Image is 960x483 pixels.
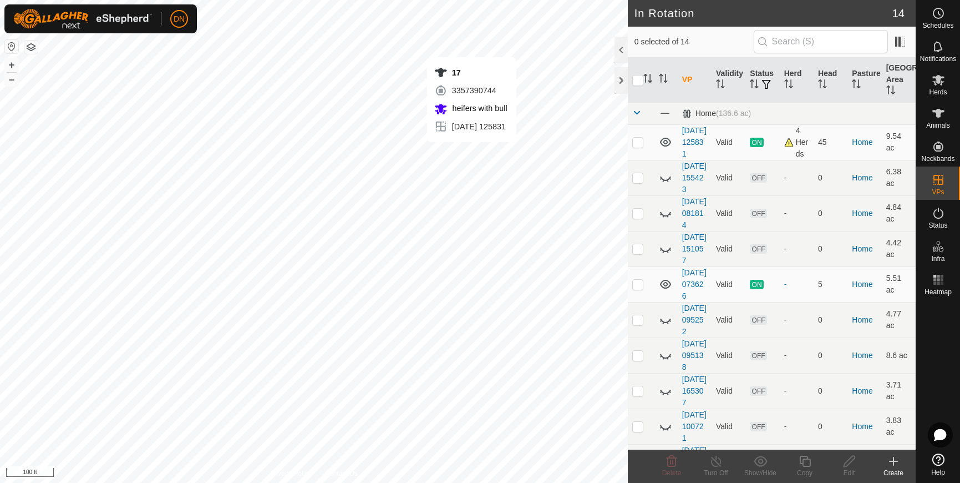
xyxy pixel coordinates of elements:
td: 3.83 ac [882,409,916,444]
td: 3.71 ac [882,373,916,409]
span: Herds [929,89,947,95]
td: 0 [814,160,847,195]
td: 6.38 ac [882,160,916,195]
td: Valid [712,195,745,231]
div: - [784,279,809,290]
td: Valid [712,160,745,195]
td: 45 [814,124,847,160]
td: 4.42 ac [882,231,916,266]
a: [DATE] 125831 [682,126,707,158]
a: [DATE] 095252 [682,304,707,336]
span: OFF [750,386,766,396]
a: Home [852,173,872,182]
span: ON [750,280,763,289]
a: Privacy Policy [270,469,312,479]
div: - [784,208,809,219]
span: Help [931,469,945,476]
div: - [784,314,809,326]
div: Copy [783,468,827,478]
p-sorticon: Activate to sort [750,81,759,90]
p-sorticon: Activate to sort [716,81,725,90]
span: OFF [750,209,766,218]
div: Turn Off [694,468,738,478]
a: Home [852,138,872,147]
span: OFF [750,173,766,183]
p-sorticon: Activate to sort [886,87,895,96]
a: Home [852,386,872,395]
a: [DATE] 155423 [682,162,707,194]
span: OFF [750,422,766,431]
span: 14 [892,5,905,22]
div: Edit [827,468,871,478]
a: Home [852,351,872,360]
div: - [784,172,809,184]
a: [DATE] 165307 [682,375,707,407]
p-sorticon: Activate to sort [818,81,827,90]
input: Search (S) [754,30,888,53]
span: OFF [750,351,766,360]
p-sorticon: Activate to sort [852,81,861,90]
p-sorticon: Activate to sort [659,76,668,84]
td: Valid [712,231,745,266]
a: Help [916,449,960,480]
a: Home [852,315,872,324]
div: Show/Hide [738,468,783,478]
a: [DATE] 082912 [682,446,707,478]
img: Gallagher Logo [13,9,152,29]
div: Create [871,468,916,478]
span: Notifications [920,56,956,62]
th: Validity [712,58,745,103]
span: Heatmap [925,289,952,295]
span: Animals [926,122,950,129]
a: Home [852,244,872,253]
span: VPs [932,189,944,195]
td: 5 [814,266,847,302]
td: 4.77 ac [882,302,916,338]
a: [DATE] 095138 [682,339,707,371]
span: Neckbands [921,155,954,162]
td: 0 [814,444,847,480]
a: Contact Us [325,469,358,479]
a: [DATE] 100721 [682,410,707,442]
span: heifers with bull [450,104,507,113]
div: - [784,350,809,361]
a: Home [852,209,872,218]
td: 4.84 ac [882,195,916,231]
button: Reset Map [5,40,18,53]
p-sorticon: Activate to sort [784,81,793,90]
a: Home [852,280,872,289]
td: 0 [814,231,847,266]
a: Home [852,422,872,431]
div: 3357390744 [434,84,507,97]
button: Map Layers [24,41,38,54]
span: Schedules [922,22,953,29]
td: 5.51 ac [882,266,916,302]
th: Status [745,58,779,103]
th: Pasture [847,58,881,103]
td: 0 [814,302,847,338]
td: Valid [712,409,745,444]
span: 0 selected of 14 [634,36,754,48]
td: Valid [712,302,745,338]
td: Valid [712,338,745,373]
span: (136.6 ac) [716,109,751,118]
td: 0 [814,409,847,444]
div: - [784,243,809,255]
td: 0 [814,338,847,373]
td: 8.6 ac [882,338,916,373]
div: Home [682,109,751,118]
td: 3.36 ac [882,444,916,480]
a: [DATE] 073626 [682,268,707,300]
span: ON [750,138,763,147]
th: [GEOGRAPHIC_DATA] Area [882,58,916,103]
td: 0 [814,195,847,231]
p-sorticon: Activate to sort [643,76,652,84]
th: Head [814,58,847,103]
div: 17 [434,66,507,79]
td: Valid [712,124,745,160]
td: 0 [814,373,847,409]
td: Valid [712,266,745,302]
div: 4 Herds [784,125,809,160]
td: Valid [712,444,745,480]
a: [DATE] 081814 [682,197,707,229]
